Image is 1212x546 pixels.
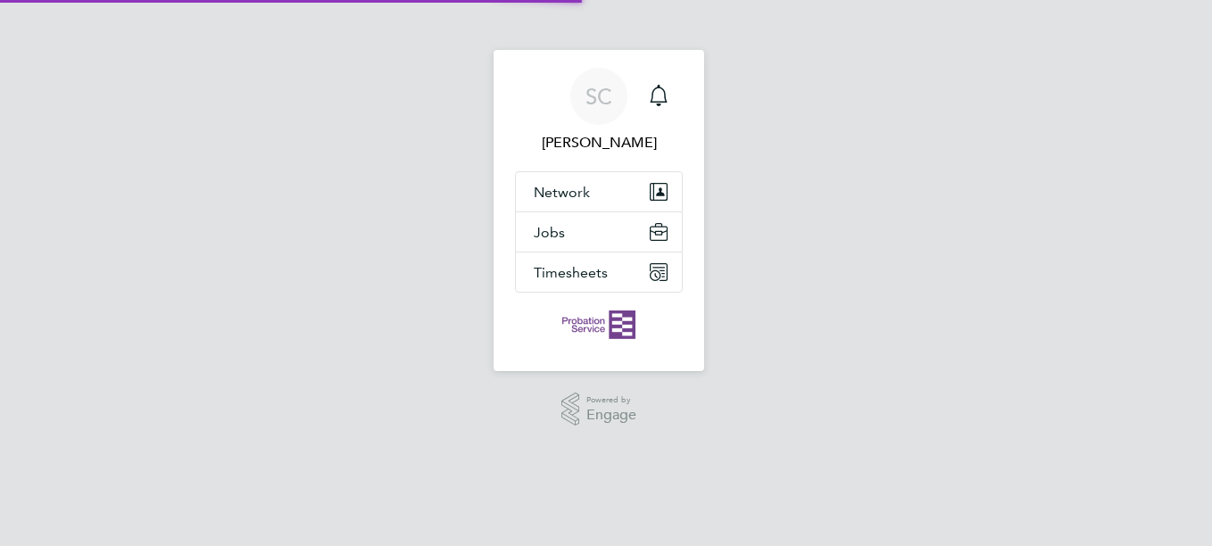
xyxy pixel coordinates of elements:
button: Jobs [516,212,682,252]
nav: Main navigation [494,50,704,371]
a: Go to home page [515,310,683,339]
a: Powered byEngage [561,393,637,426]
img: probationservice-logo-retina.png [562,310,635,339]
span: Timesheets [534,264,608,281]
span: Network [534,184,590,201]
button: Network [516,172,682,211]
button: Timesheets [516,252,682,292]
span: Sharon Coleman [515,132,683,153]
span: SC [585,85,612,108]
span: Powered by [586,393,636,408]
span: Engage [586,408,636,423]
a: SC[PERSON_NAME] [515,68,683,153]
span: Jobs [534,224,565,241]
